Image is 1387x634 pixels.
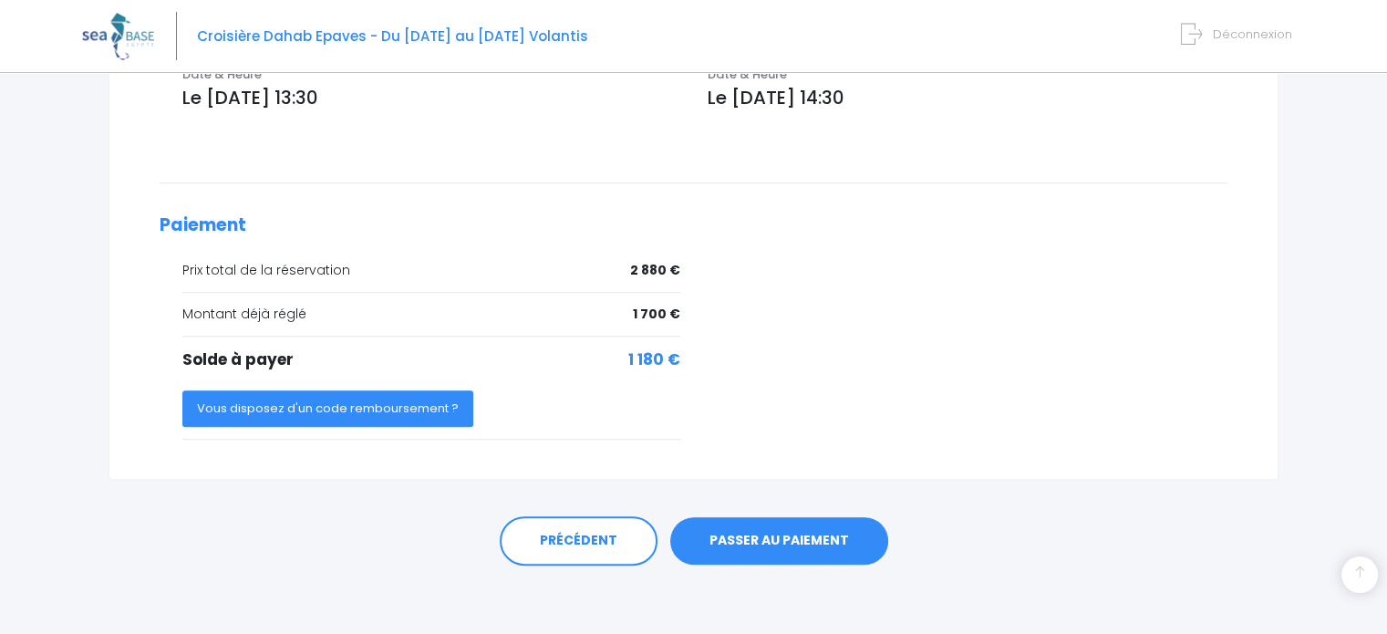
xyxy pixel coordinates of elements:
[670,517,888,565] a: PASSER AU PAIEMENT
[182,66,262,83] span: Date & Heure
[182,84,680,111] p: Le [DATE] 13:30
[182,261,680,280] div: Prix total de la réservation
[182,390,473,427] button: Vous disposez d'un code remboursement ?
[708,66,787,83] span: Date & Heure
[182,305,680,324] div: Montant déjà réglé
[628,348,680,372] span: 1 180 €
[500,516,657,566] a: PRÉCÉDENT
[1213,26,1292,43] span: Déconnexion
[630,261,680,280] span: 2 880 €
[708,84,1228,111] p: Le [DATE] 14:30
[633,305,680,324] span: 1 700 €
[197,26,588,46] span: Croisière Dahab Epaves - Du [DATE] au [DATE] Volantis
[182,348,680,372] div: Solde à payer
[160,215,1227,236] h2: Paiement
